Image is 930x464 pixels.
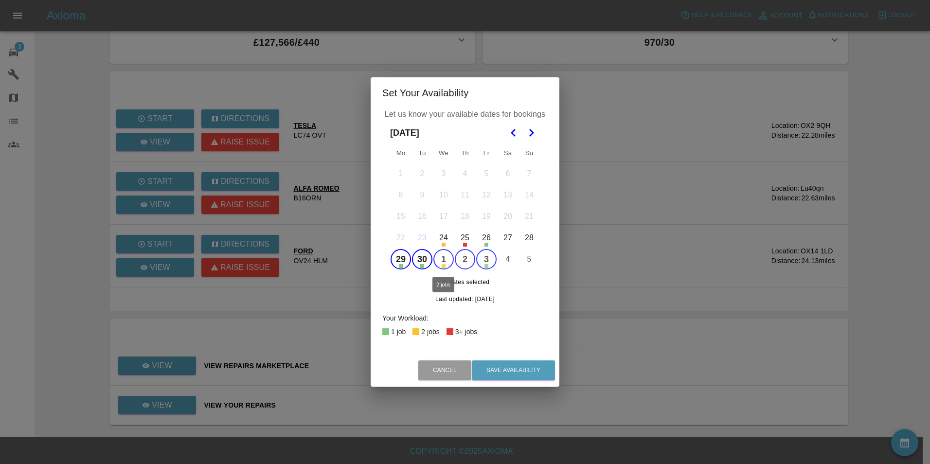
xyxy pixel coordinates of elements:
button: Wednesday, September 3rd, 2025 [433,163,454,184]
button: Friday, October 3rd, 2025, selected [476,249,497,269]
div: 2 jobs [432,277,454,292]
button: Friday, September 19th, 2025 [476,206,497,227]
button: Sunday, September 14th, 2025 [519,185,539,205]
button: Friday, September 12th, 2025 [476,185,497,205]
button: Thursday, September 18th, 2025 [455,206,475,227]
span: Last updated: [DATE] [435,296,495,303]
button: Saturday, September 13th, 2025 [498,185,518,205]
button: Monday, September 29th, 2025, selected [391,249,411,269]
div: 1 job [391,326,406,338]
button: Monday, September 8th, 2025 [391,185,411,205]
div: 3+ jobs [455,326,478,338]
button: Cancel [418,360,471,380]
button: Saturday, September 6th, 2025 [498,163,518,184]
button: Friday, September 26th, 2025 [476,228,497,248]
button: Friday, September 5th, 2025 [476,163,497,184]
button: Thursday, September 11th, 2025 [455,185,475,205]
button: Tuesday, September 2nd, 2025 [412,163,432,184]
button: Wednesday, September 10th, 2025 [433,185,454,205]
button: Thursday, October 2nd, 2025, selected [455,249,475,269]
button: Tuesday, September 9th, 2025 [412,185,432,205]
button: Wednesday, September 24th, 2025 [433,228,454,248]
button: Saturday, September 20th, 2025 [498,206,518,227]
span: 35 dates selected [390,278,540,287]
span: [DATE] [390,122,419,143]
th: Wednesday [433,143,454,163]
th: Saturday [497,143,519,163]
button: Monday, September 15th, 2025 [391,206,411,227]
button: Save Availability [472,360,555,380]
h2: Set Your Availability [371,77,559,108]
div: Your Workload: [382,312,548,324]
table: September 2025 [390,143,540,270]
button: Saturday, September 27th, 2025 [498,228,518,248]
p: Let us know your available dates for bookings [382,108,548,120]
th: Friday [476,143,497,163]
button: Tuesday, September 16th, 2025 [412,206,432,227]
th: Monday [390,143,411,163]
button: Thursday, September 25th, 2025 [455,228,475,248]
button: Tuesday, September 30th, 2025, selected [412,249,432,269]
div: 2 jobs [421,326,439,338]
th: Thursday [454,143,476,163]
button: Saturday, October 4th, 2025 [498,249,518,269]
th: Tuesday [411,143,433,163]
button: Monday, September 1st, 2025 [391,163,411,184]
button: Today, Tuesday, September 23rd, 2025 [412,228,432,248]
button: Sunday, September 28th, 2025 [519,228,539,248]
button: Wednesday, September 17th, 2025 [433,206,454,227]
button: Go to the Next Month [522,124,540,142]
button: Sunday, October 5th, 2025 [519,249,539,269]
th: Sunday [519,143,540,163]
button: Go to the Previous Month [505,124,522,142]
button: Wednesday, October 1st, 2025, selected [433,249,454,269]
button: Thursday, September 4th, 2025 [455,163,475,184]
button: Monday, September 22nd, 2025 [391,228,411,248]
button: Sunday, September 7th, 2025 [519,163,539,184]
button: Sunday, September 21st, 2025 [519,206,539,227]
